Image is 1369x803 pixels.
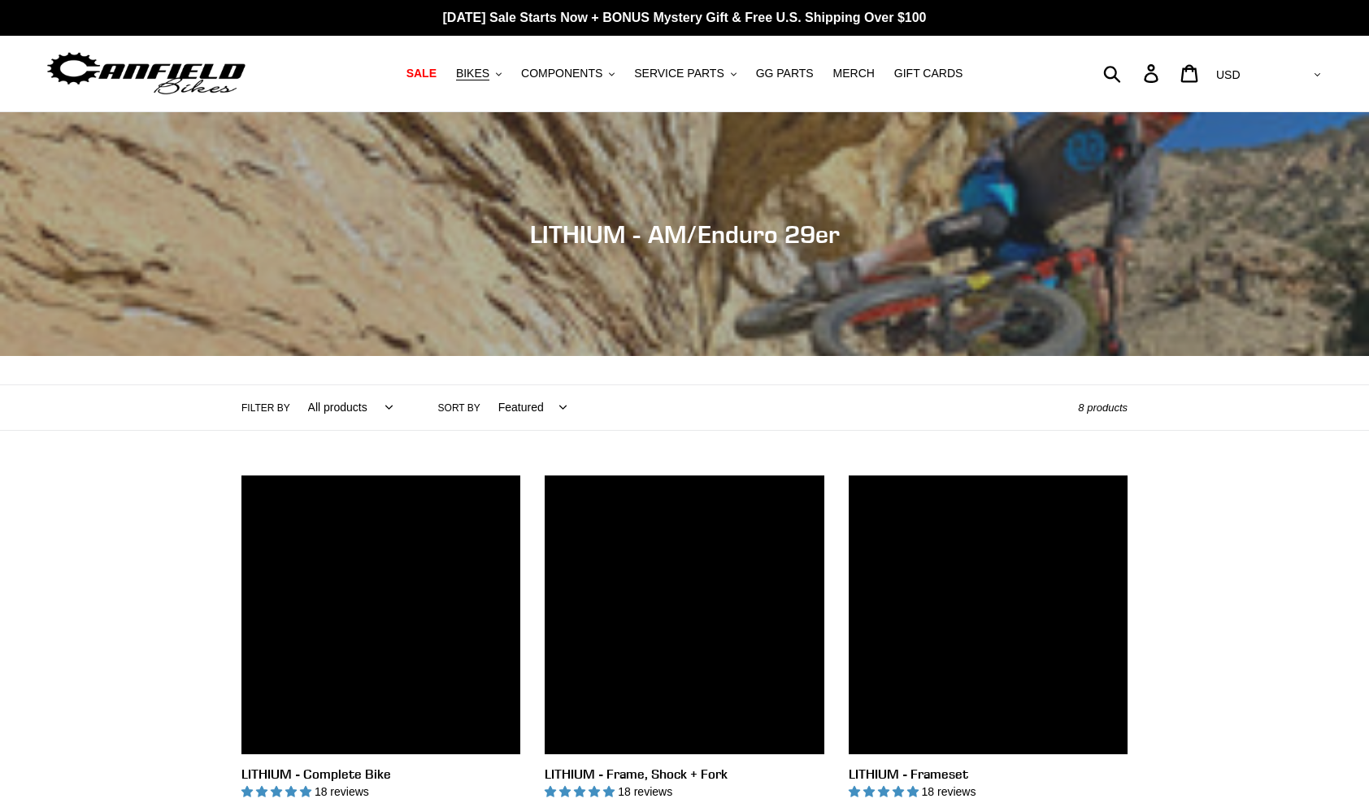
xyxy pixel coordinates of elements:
a: SALE [398,63,445,85]
span: MERCH [833,67,875,80]
span: BIKES [456,67,489,80]
a: MERCH [825,63,883,85]
button: SERVICE PARTS [626,63,744,85]
span: SERVICE PARTS [634,67,724,80]
input: Search [1112,55,1154,91]
span: SALE [406,67,437,80]
label: Sort by [438,401,480,415]
span: GIFT CARDS [894,67,963,80]
button: COMPONENTS [513,63,623,85]
span: 8 products [1078,401,1128,414]
a: GIFT CARDS [886,63,971,85]
button: BIKES [448,63,510,85]
span: GG PARTS [756,67,814,80]
span: LITHIUM - AM/Enduro 29er [530,219,840,249]
a: GG PARTS [748,63,822,85]
span: COMPONENTS [521,67,602,80]
img: Canfield Bikes [45,48,248,99]
label: Filter by [241,401,290,415]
